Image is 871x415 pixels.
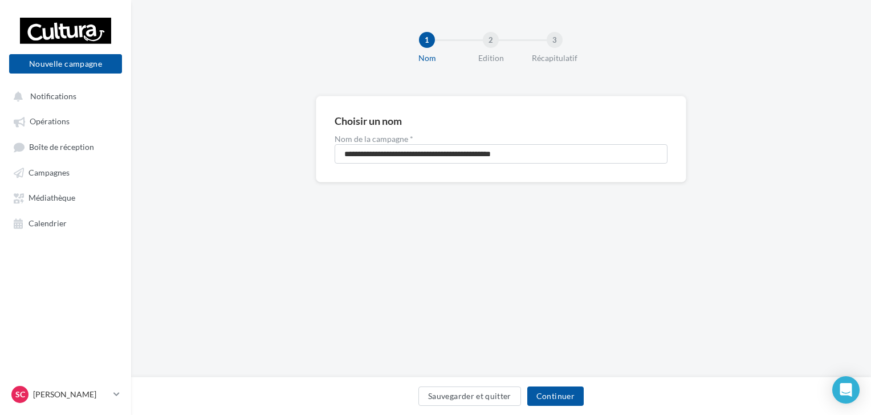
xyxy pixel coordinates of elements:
p: [PERSON_NAME] [33,389,109,400]
a: SC [PERSON_NAME] [9,384,122,405]
span: Opérations [30,117,70,127]
div: 1 [419,32,435,48]
a: Campagnes [7,162,124,182]
a: Médiathèque [7,187,124,207]
a: Calendrier [7,213,124,233]
button: Notifications [7,86,120,106]
div: 2 [483,32,499,48]
span: Médiathèque [29,193,75,203]
div: 3 [547,32,563,48]
div: Edition [454,52,527,64]
a: Opérations [7,111,124,131]
div: Récapitulatif [518,52,591,64]
span: Notifications [30,91,76,101]
label: Nom de la campagne * [335,135,668,143]
span: Boîte de réception [29,142,94,152]
button: Sauvegarder et quitter [418,386,521,406]
div: Choisir un nom [335,116,402,126]
span: Campagnes [29,168,70,177]
div: Open Intercom Messenger [832,376,860,404]
div: Nom [390,52,463,64]
span: Calendrier [29,218,67,228]
button: Continuer [527,386,584,406]
button: Nouvelle campagne [9,54,122,74]
span: SC [15,389,25,400]
a: Boîte de réception [7,136,124,157]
